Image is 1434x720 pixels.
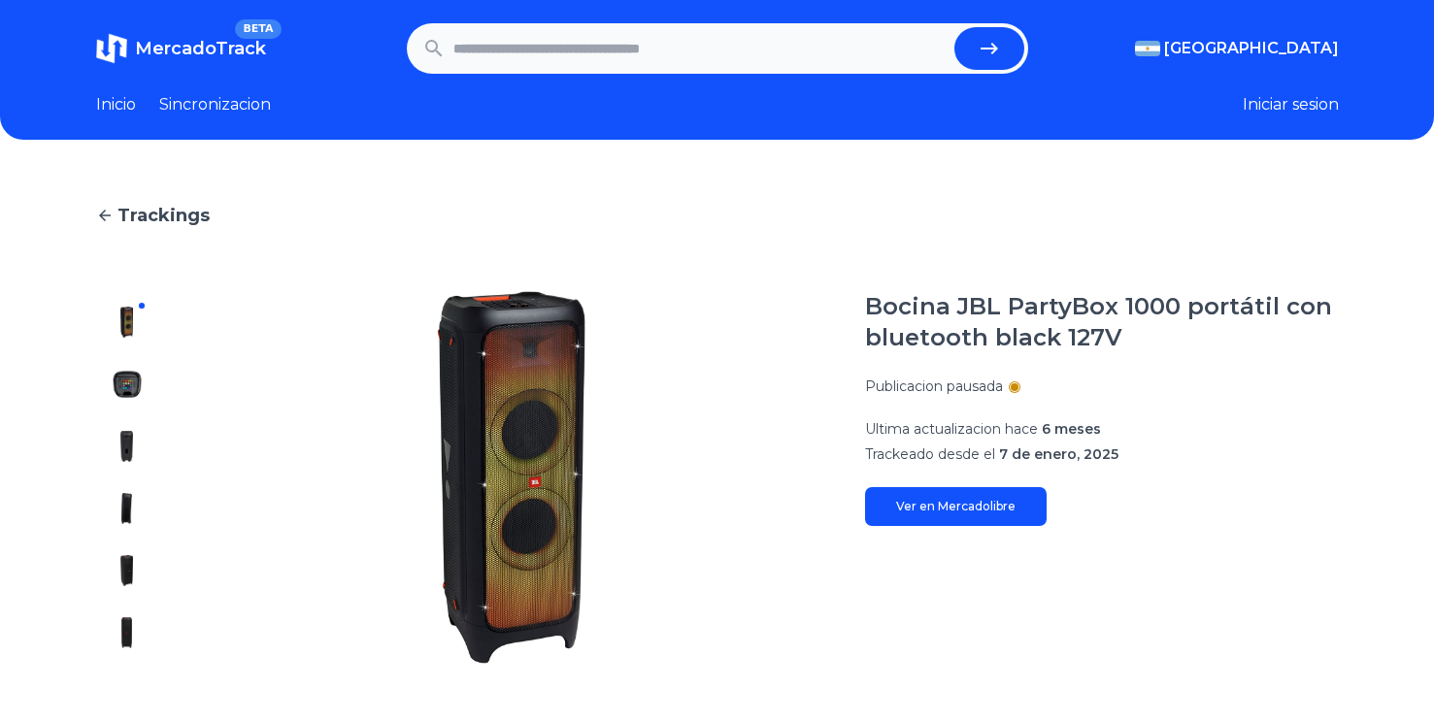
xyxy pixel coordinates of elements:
[112,307,143,338] img: Bocina JBL PartyBox 1000 portátil con bluetooth black 127V
[96,33,127,64] img: MercadoTrack
[865,487,1047,526] a: Ver en Mercadolibre
[865,445,995,463] span: Trackeado desde el
[112,555,143,586] img: Bocina JBL PartyBox 1000 portátil con bluetooth black 127V
[159,93,271,116] a: Sincronizacion
[1042,420,1101,438] span: 6 meses
[112,431,143,462] img: Bocina JBL PartyBox 1000 portátil con bluetooth black 127V
[865,376,1003,396] p: Publicacion pausada
[865,291,1339,353] h1: Bocina JBL PartyBox 1000 portátil con bluetooth black 127V
[112,617,143,648] img: Bocina JBL PartyBox 1000 portátil con bluetooth black 127V
[112,493,143,524] img: Bocina JBL PartyBox 1000 portátil con bluetooth black 127V
[1243,93,1339,116] button: Iniciar sesion
[1135,37,1339,60] button: [GEOGRAPHIC_DATA]
[96,33,266,64] a: MercadoTrackBETA
[117,202,210,229] span: Trackings
[135,38,266,59] span: MercadoTrack
[96,202,1339,229] a: Trackings
[1135,41,1160,56] img: Argentina
[1164,37,1339,60] span: [GEOGRAPHIC_DATA]
[112,369,143,400] img: Bocina JBL PartyBox 1000 portátil con bluetooth black 127V
[999,445,1118,463] span: 7 de enero, 2025
[865,420,1038,438] span: Ultima actualizacion hace
[235,19,281,39] span: BETA
[96,93,136,116] a: Inicio
[197,291,826,664] img: Bocina JBL PartyBox 1000 portátil con bluetooth black 127V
